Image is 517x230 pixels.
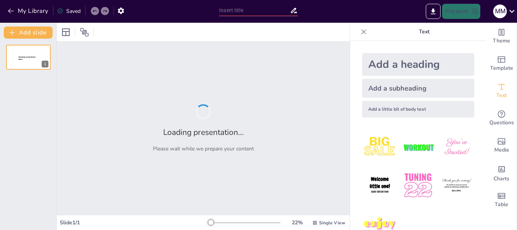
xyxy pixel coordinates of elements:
div: 22 % [288,219,306,226]
div: Saved [57,8,81,15]
div: 1 [6,45,51,70]
div: Add a little bit of body text [362,101,474,117]
span: Template [490,64,513,72]
img: 3.jpeg [439,130,474,165]
span: Single View [319,220,345,226]
span: Charts [494,175,509,183]
div: Add a table [486,186,517,214]
div: Get real-time input from your audience [486,105,517,132]
p: Please wait while we prepare your content [153,145,254,152]
div: Add charts and graphs [486,159,517,186]
img: 1.jpeg [362,130,397,165]
div: Add a subheading [362,79,474,98]
div: Change the overall theme [486,23,517,50]
button: My Library [6,5,51,17]
div: M M [493,5,507,18]
input: Insert title [219,5,290,16]
button: Add slide [4,27,53,39]
div: 1 [42,61,48,67]
div: Add text boxes [486,77,517,105]
button: Export to PowerPoint [426,4,441,19]
img: 4.jpeg [362,168,397,203]
div: Add a heading [362,53,474,76]
h2: Loading presentation... [163,127,244,138]
span: Text [496,91,507,100]
img: 6.jpeg [439,168,474,203]
div: Add images, graphics, shapes or video [486,132,517,159]
span: Position [80,28,89,37]
span: Table [495,200,508,209]
span: Theme [493,37,510,45]
div: Layout [60,26,72,38]
button: M M [493,4,507,19]
div: Add ready made slides [486,50,517,77]
span: Sendsteps presentation editor [19,56,36,60]
p: Text [370,23,479,41]
button: Present [442,4,480,19]
div: Slide 1 / 1 [60,219,208,226]
img: 2.jpeg [400,130,436,165]
span: Media [494,146,509,154]
img: 5.jpeg [400,168,436,203]
span: Questions [489,119,514,127]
